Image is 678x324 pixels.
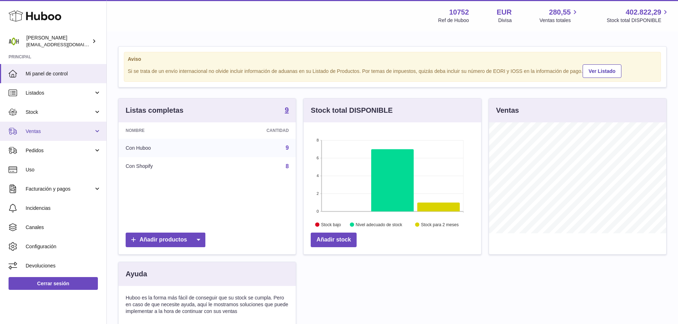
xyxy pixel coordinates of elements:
[356,222,403,227] text: Nivel adecuado de stock
[626,7,661,17] span: 402.822,29
[213,122,296,139] th: Cantidad
[285,163,289,169] a: 8
[317,156,319,160] text: 6
[285,106,289,113] strong: 9
[26,42,105,47] span: [EMAIL_ADDRESS][DOMAIN_NAME]
[26,34,90,48] div: [PERSON_NAME]
[26,262,101,269] span: Devoluciones
[126,269,147,279] h3: Ayuda
[549,7,571,17] span: 280,55
[26,166,101,173] span: Uso
[26,109,94,116] span: Stock
[421,222,459,227] text: Stock para 2 meses
[317,174,319,178] text: 4
[285,106,289,115] a: 9
[26,224,101,231] span: Canales
[26,147,94,154] span: Pedidos
[285,145,289,151] a: 9
[438,17,469,24] div: Ref de Huboo
[9,36,19,47] img: internalAdmin-10752@internal.huboo.com
[26,90,94,96] span: Listados
[26,70,101,77] span: Mi panel de control
[497,7,512,17] strong: EUR
[607,7,669,24] a: 402.822,29 Stock total DISPONIBLE
[317,138,319,142] text: 8
[128,56,657,63] strong: Aviso
[9,277,98,290] a: Cerrar sesión
[498,17,512,24] div: Divisa
[317,209,319,213] text: 0
[26,186,94,192] span: Facturación y pagos
[317,191,319,196] text: 2
[126,233,205,247] a: Añadir productos
[540,7,579,24] a: 280,55 Ventas totales
[26,243,101,250] span: Configuración
[540,17,579,24] span: Ventas totales
[321,222,341,227] text: Stock bajo
[449,7,469,17] strong: 10752
[119,139,213,157] td: Con Huboo
[26,205,101,212] span: Incidencias
[128,63,657,78] div: Si se trata de un envío internacional no olvide incluir información de aduanas en su Listado de P...
[311,106,393,115] h3: Stock total DISPONIBLE
[311,233,357,247] a: Añadir stock
[126,294,289,315] p: Huboo es la forma más fácil de conseguir que su stock se cumpla. Pero en caso de que necesite ayu...
[496,106,519,115] h3: Ventas
[607,17,669,24] span: Stock total DISPONIBLE
[583,64,621,78] a: Ver Listado
[126,106,183,115] h3: Listas completas
[119,122,213,139] th: Nombre
[26,128,94,135] span: Ventas
[119,157,213,176] td: Con Shopify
